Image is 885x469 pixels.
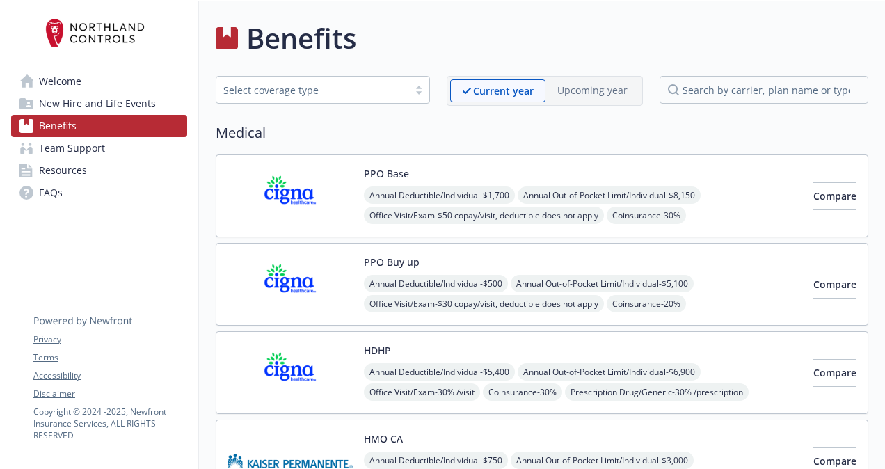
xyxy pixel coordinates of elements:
p: Upcoming year [557,83,628,97]
a: Disclaimer [33,388,186,400]
span: Compare [813,366,856,379]
p: Copyright © 2024 - 2025 , Newfront Insurance Services, ALL RIGHTS RESERVED [33,406,186,441]
span: Annual Out-of-Pocket Limit/Individual - $6,900 [518,363,701,381]
a: Team Support [11,137,187,159]
p: Current year [473,84,534,98]
button: Compare [813,359,856,387]
button: PPO Base [364,166,409,181]
a: New Hire and Life Events [11,93,187,115]
button: HDHP [364,343,391,358]
span: Coinsurance - 30% [483,383,562,401]
a: Benefits [11,115,187,137]
span: Annual Deductible/Individual - $5,400 [364,363,515,381]
a: Accessibility [33,369,186,382]
div: Select coverage type [223,83,401,97]
span: Annual Out-of-Pocket Limit/Individual - $3,000 [511,452,694,469]
img: CIGNA carrier logo [228,255,353,314]
a: Privacy [33,333,186,346]
a: Welcome [11,70,187,93]
img: CIGNA carrier logo [228,166,353,225]
span: Office Visit/Exam - 30% /visit [364,383,480,401]
button: Compare [813,271,856,299]
input: search by carrier, plan name or type [660,76,868,104]
button: HMO CA [364,431,403,446]
span: Welcome [39,70,81,93]
span: Compare [813,454,856,468]
button: Compare [813,182,856,210]
span: Annual Deductible/Individual - $750 [364,452,508,469]
a: FAQs [11,182,187,204]
span: Office Visit/Exam - $30 copay/visit, deductible does not apply [364,295,604,312]
h1: Benefits [246,17,356,59]
a: Terms [33,351,186,364]
button: PPO Buy up [364,255,420,269]
span: Annual Out-of-Pocket Limit/Individual - $5,100 [511,275,694,292]
a: Resources [11,159,187,182]
span: New Hire and Life Events [39,93,156,115]
span: Resources [39,159,87,182]
span: Team Support [39,137,105,159]
span: Upcoming year [545,79,639,102]
span: Benefits [39,115,77,137]
span: Office Visit/Exam - $50 copay/visit, deductible does not apply [364,207,604,224]
span: Prescription Drug/Generic - 30% /prescription [565,383,749,401]
span: FAQs [39,182,63,204]
span: Compare [813,189,856,202]
span: Annual Deductible/Individual - $1,700 [364,186,515,204]
span: Coinsurance - 20% [607,295,686,312]
h2: Medical [216,122,868,143]
img: CIGNA carrier logo [228,343,353,402]
span: Annual Deductible/Individual - $500 [364,275,508,292]
span: Annual Out-of-Pocket Limit/Individual - $8,150 [518,186,701,204]
span: Coinsurance - 30% [607,207,686,224]
span: Compare [813,278,856,291]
